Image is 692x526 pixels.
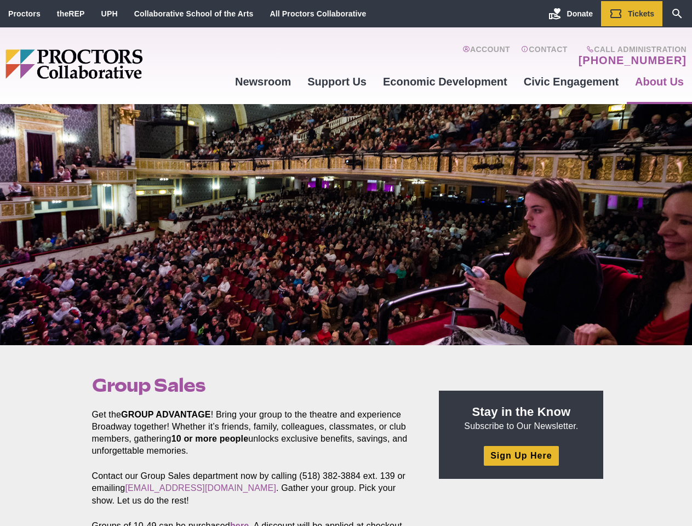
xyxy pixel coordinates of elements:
[472,405,571,419] strong: Stay in the Know
[5,49,227,79] img: Proctors logo
[567,9,593,18] span: Donate
[121,410,211,419] strong: GROUP ADVANTAGE
[516,67,627,96] a: Civic Engagement
[662,1,692,26] a: Search
[101,9,118,18] a: UPH
[57,9,85,18] a: theREP
[452,404,590,432] p: Subscribe to Our Newsletter.
[299,67,375,96] a: Support Us
[270,9,366,18] a: All Proctors Collaborative
[171,434,249,443] strong: 10 or more people
[575,45,687,54] span: Call Administration
[92,409,414,457] p: Get the ! Bring your group to the theatre and experience Broadway together! Whether it’s friends,...
[540,1,601,26] a: Donate
[134,9,254,18] a: Collaborative School of the Arts
[462,45,510,67] a: Account
[375,67,516,96] a: Economic Development
[601,1,662,26] a: Tickets
[125,483,276,493] a: [EMAIL_ADDRESS][DOMAIN_NAME]
[484,446,558,465] a: Sign Up Here
[628,9,654,18] span: Tickets
[92,470,414,506] p: Contact our Group Sales department now by calling (518) 382-3884 ext. 139 or emailing . Gather yo...
[579,54,687,67] a: [PHONE_NUMBER]
[521,45,568,67] a: Contact
[8,9,41,18] a: Proctors
[627,67,692,96] a: About Us
[227,67,299,96] a: Newsroom
[92,375,414,396] h1: Group Sales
